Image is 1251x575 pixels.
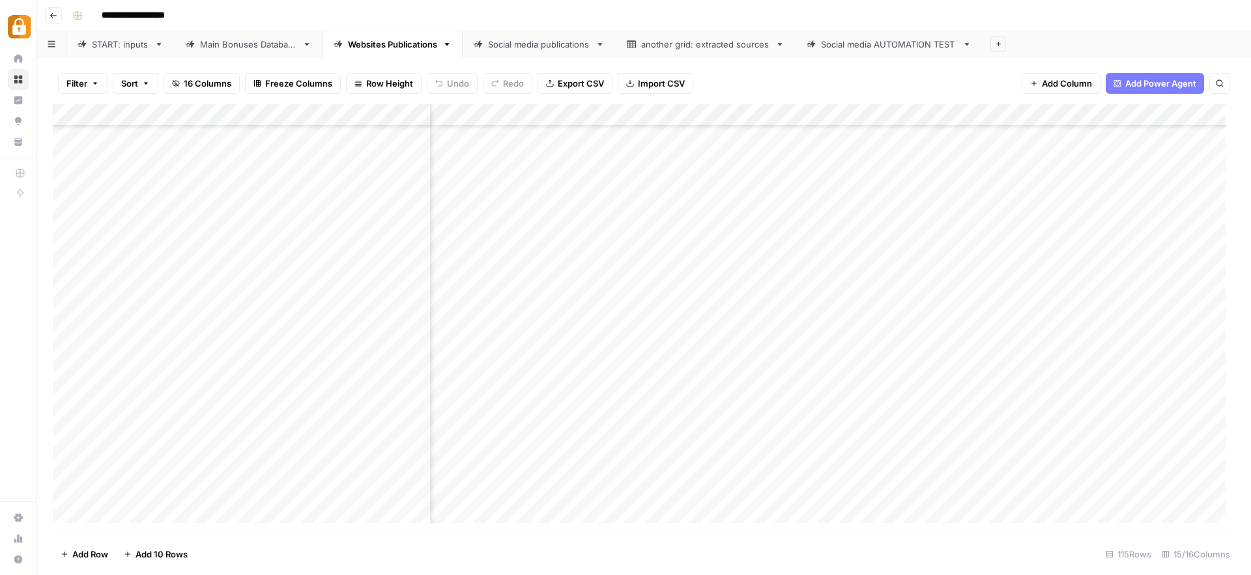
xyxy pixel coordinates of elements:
[616,31,796,57] a: another grid: extracted sources
[66,77,87,90] span: Filter
[641,38,770,51] div: another grid: extracted sources
[58,73,108,94] button: Filter
[113,73,158,94] button: Sort
[638,77,685,90] span: Import CSV
[463,31,616,57] a: Social media publications
[538,73,612,94] button: Export CSV
[8,111,29,132] a: Opportunities
[447,77,469,90] span: Undo
[136,548,188,561] span: Add 10 Rows
[8,528,29,549] a: Usage
[116,544,195,565] button: Add 10 Rows
[92,38,149,51] div: START: inputs
[245,73,341,94] button: Freeze Columns
[184,77,231,90] span: 16 Columns
[8,132,29,152] a: Your Data
[8,10,29,43] button: Workspace: Adzz
[503,77,524,90] span: Redo
[427,73,478,94] button: Undo
[8,549,29,570] button: Help + Support
[1125,77,1196,90] span: Add Power Agent
[1100,544,1157,565] div: 115 Rows
[8,48,29,69] a: Home
[8,69,29,90] a: Browse
[164,73,240,94] button: 16 Columns
[1106,73,1204,94] button: Add Power Agent
[488,38,590,51] div: Social media publications
[558,77,604,90] span: Export CSV
[618,73,693,94] button: Import CSV
[8,15,31,38] img: Adzz Logo
[8,507,29,528] a: Settings
[821,38,957,51] div: Social media AUTOMATION TEST
[1022,73,1100,94] button: Add Column
[348,38,437,51] div: Websites Publications
[323,31,463,57] a: Websites Publications
[72,548,108,561] span: Add Row
[483,73,532,94] button: Redo
[200,38,297,51] div: Main Bonuses Database
[265,77,332,90] span: Freeze Columns
[796,31,983,57] a: Social media AUTOMATION TEST
[1157,544,1235,565] div: 15/16 Columns
[53,544,116,565] button: Add Row
[366,77,413,90] span: Row Height
[1042,77,1092,90] span: Add Column
[175,31,323,57] a: Main Bonuses Database
[121,77,138,90] span: Sort
[66,31,175,57] a: START: inputs
[8,90,29,111] a: Insights
[346,73,422,94] button: Row Height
